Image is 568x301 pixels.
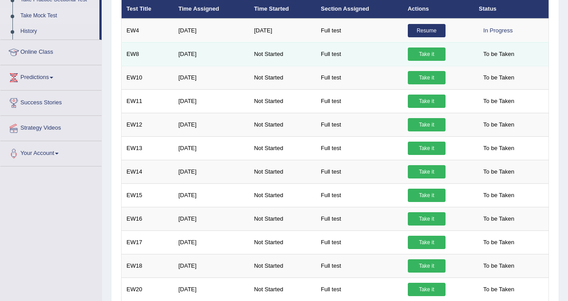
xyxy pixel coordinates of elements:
[16,8,99,24] a: Take Mock Test
[408,142,446,155] a: Take it
[122,136,174,160] td: EW13
[479,95,519,108] span: To be Taken
[174,230,249,254] td: [DATE]
[174,207,249,230] td: [DATE]
[249,89,316,113] td: Not Started
[249,160,316,183] td: Not Started
[174,136,249,160] td: [DATE]
[174,277,249,301] td: [DATE]
[249,113,316,136] td: Not Started
[122,160,174,183] td: EW14
[408,95,446,108] a: Take it
[479,142,519,155] span: To be Taken
[174,113,249,136] td: [DATE]
[316,183,403,207] td: Full test
[408,236,446,249] a: Take it
[316,254,403,277] td: Full test
[0,91,102,113] a: Success Stories
[408,189,446,202] a: Take it
[479,71,519,84] span: To be Taken
[249,277,316,301] td: Not Started
[0,116,102,138] a: Strategy Videos
[174,160,249,183] td: [DATE]
[316,277,403,301] td: Full test
[122,89,174,113] td: EW11
[122,183,174,207] td: EW15
[408,212,446,226] a: Take it
[174,42,249,66] td: [DATE]
[479,189,519,202] span: To be Taken
[174,19,249,43] td: [DATE]
[479,283,519,296] span: To be Taken
[0,65,102,87] a: Predictions
[479,212,519,226] span: To be Taken
[122,207,174,230] td: EW16
[316,19,403,43] td: Full test
[249,66,316,89] td: Not Started
[316,89,403,113] td: Full test
[479,118,519,131] span: To be Taken
[408,24,446,37] a: Resume
[122,66,174,89] td: EW10
[249,19,316,43] td: [DATE]
[0,40,102,62] a: Online Class
[122,230,174,254] td: EW17
[249,42,316,66] td: Not Started
[174,254,249,277] td: [DATE]
[16,24,99,40] a: History
[316,136,403,160] td: Full test
[408,259,446,273] a: Take it
[316,160,403,183] td: Full test
[408,71,446,84] a: Take it
[316,66,403,89] td: Full test
[316,42,403,66] td: Full test
[249,136,316,160] td: Not Started
[316,207,403,230] td: Full test
[479,259,519,273] span: To be Taken
[122,277,174,301] td: EW20
[174,66,249,89] td: [DATE]
[122,254,174,277] td: EW18
[408,48,446,61] a: Take it
[479,48,519,61] span: To be Taken
[0,141,102,163] a: Your Account
[249,230,316,254] td: Not Started
[316,113,403,136] td: Full test
[408,283,446,296] a: Take it
[316,230,403,254] td: Full test
[249,183,316,207] td: Not Started
[249,254,316,277] td: Not Started
[174,183,249,207] td: [DATE]
[479,165,519,178] span: To be Taken
[479,236,519,249] span: To be Taken
[408,118,446,131] a: Take it
[122,113,174,136] td: EW12
[174,89,249,113] td: [DATE]
[249,207,316,230] td: Not Started
[122,42,174,66] td: EW8
[479,24,517,37] div: In Progress
[408,165,446,178] a: Take it
[122,19,174,43] td: EW4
